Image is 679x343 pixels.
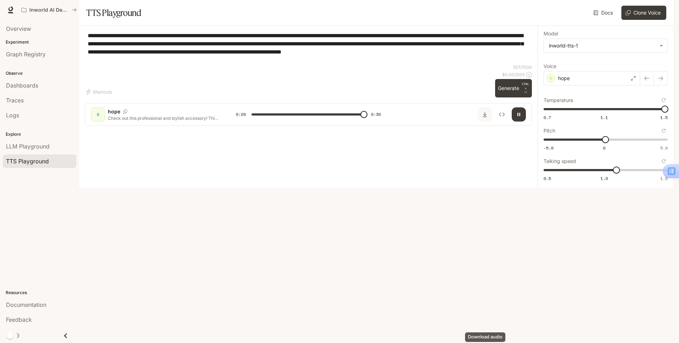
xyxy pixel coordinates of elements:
[544,175,551,181] span: 0.5
[85,86,115,97] button: Shortcuts
[478,107,492,122] button: Download audio
[600,175,608,181] span: 1.0
[603,145,605,151] span: 0
[86,6,141,20] h1: TTS Playground
[495,79,532,97] button: GenerateCTRL +⏎
[371,111,381,118] span: 0:30
[495,107,509,122] button: Inspect
[544,114,551,120] span: 0.7
[592,6,616,20] a: Docs
[18,3,80,17] button: All workspaces
[522,82,529,95] p: ⏎
[544,64,556,69] p: Voice
[108,115,219,121] p: Check out this professional and stylish accessory! This incredible accessory is exactly what your...
[660,157,668,165] button: Reset to default
[92,109,104,120] div: D
[513,64,532,70] p: 501 / 1000
[544,39,667,52] div: inworld-tts-1
[465,332,505,342] div: Download audio
[544,31,558,36] p: Model
[600,114,608,120] span: 1.1
[544,159,576,164] p: Talking speed
[522,82,529,90] p: CTRL +
[502,72,525,78] p: $ 0.002505
[236,111,246,118] span: 0:29
[120,109,130,114] button: Copy Voice ID
[660,96,668,104] button: Reset to default
[544,145,553,151] span: -5.0
[29,7,69,13] p: Inworld AI Demos
[660,114,668,120] span: 1.5
[544,128,555,133] p: Pitch
[544,98,573,103] p: Temperature
[660,127,668,135] button: Reset to default
[660,175,668,181] span: 1.5
[660,145,668,151] span: 5.0
[108,108,120,115] p: hope
[549,42,656,49] div: inworld-tts-1
[621,6,666,20] button: Clone Voice
[558,75,570,82] p: hope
